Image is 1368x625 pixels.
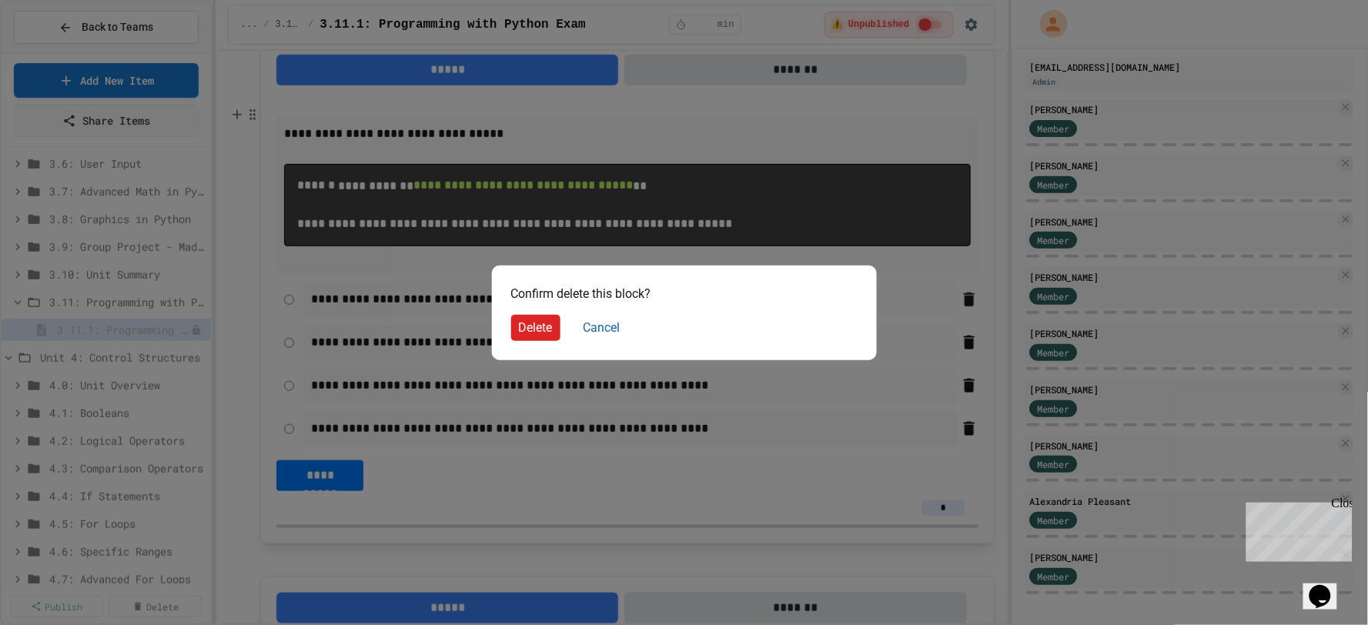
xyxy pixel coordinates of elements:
iframe: chat widget [1303,563,1353,610]
button: Delete [511,315,560,341]
h2: Confirm delete this block? [511,285,651,303]
iframe: chat widget [1240,496,1353,562]
button: Cancel [576,315,628,341]
div: Chat with us now!Close [6,6,106,98]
